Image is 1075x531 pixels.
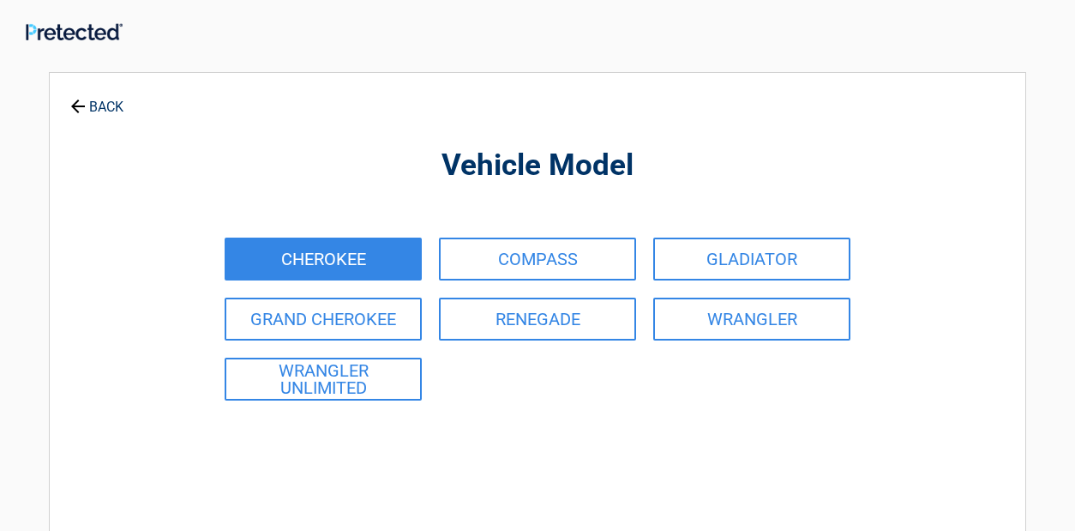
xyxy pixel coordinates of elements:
[144,146,931,186] h2: Vehicle Model
[653,238,850,281] a: GLADIATOR
[225,298,422,341] a: GRAND CHEROKEE
[26,23,123,40] img: Main Logo
[439,238,636,281] a: COMPASS
[439,298,636,341] a: RENEGADE
[225,238,422,281] a: CHEROKEE
[653,298,850,341] a: WRANGLER
[67,84,127,114] a: BACK
[225,358,422,401] a: WRANGLER UNLIMITED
